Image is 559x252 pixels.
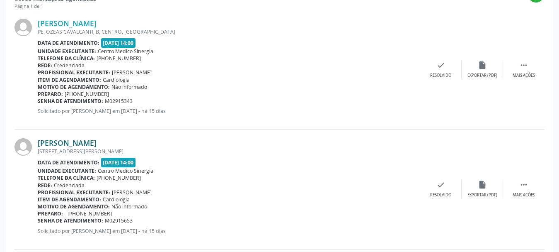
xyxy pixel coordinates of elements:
span: - [PHONE_NUMBER] [65,210,112,217]
b: Telefone da clínica: [38,55,95,62]
span: Credenciada [54,182,85,189]
div: Mais ações [513,73,535,78]
i: insert_drive_file [478,61,487,70]
i: insert_drive_file [478,180,487,189]
i:  [519,61,528,70]
b: Motivo de agendamento: [38,83,110,91]
span: [PHONE_NUMBER] [65,91,109,98]
span: Cardiologia [103,76,130,83]
span: Não informado [111,83,147,91]
b: Motivo de agendamento: [38,203,110,210]
b: Unidade executante: [38,48,96,55]
span: [PHONE_NUMBER] [97,55,141,62]
span: Centro Medico Sinergia [98,48,153,55]
span: Cardiologia [103,196,130,203]
span: M02915343 [105,98,133,105]
div: Mais ações [513,192,535,198]
b: Profissional executante: [38,189,110,196]
a: [PERSON_NAME] [38,138,97,147]
span: [DATE] 14:00 [101,158,136,167]
b: Senha de atendimento: [38,217,103,224]
i: check [436,61,445,70]
img: img [15,19,32,36]
b: Unidade executante: [38,167,96,174]
i:  [519,180,528,189]
p: Solicitado por [PERSON_NAME] em [DATE] - há 15 dias [38,108,420,115]
b: Senha de atendimento: [38,98,103,105]
b: Telefone da clínica: [38,174,95,181]
b: Data de atendimento: [38,39,99,46]
div: Resolvido [430,192,451,198]
img: img [15,138,32,156]
div: Exportar (PDF) [467,73,497,78]
b: Rede: [38,182,52,189]
div: Página 1 de 1 [15,3,96,10]
div: Resolvido [430,73,451,78]
b: Rede: [38,62,52,69]
span: [PHONE_NUMBER] [97,174,141,181]
div: Exportar (PDF) [467,192,497,198]
span: [PERSON_NAME] [112,69,152,76]
div: [STREET_ADDRESS][PERSON_NAME] [38,148,420,155]
b: Item de agendamento: [38,76,101,83]
span: Credenciada [54,62,85,69]
span: Não informado [111,203,147,210]
b: Profissional executante: [38,69,110,76]
p: Solicitado por [PERSON_NAME] em [DATE] - há 15 dias [38,228,420,235]
span: M02915653 [105,217,133,224]
span: Centro Medico Sinergia [98,167,153,174]
b: Preparo: [38,210,63,217]
i: check [436,180,445,189]
a: [PERSON_NAME] [38,19,97,28]
div: PE. OZEAS CAVALCANTI, B, CENTRO, [GEOGRAPHIC_DATA] [38,28,420,35]
span: [DATE] 14:00 [101,38,136,48]
b: Data de atendimento: [38,159,99,166]
b: Item de agendamento: [38,196,101,203]
b: Preparo: [38,91,63,98]
span: [PERSON_NAME] [112,189,152,196]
